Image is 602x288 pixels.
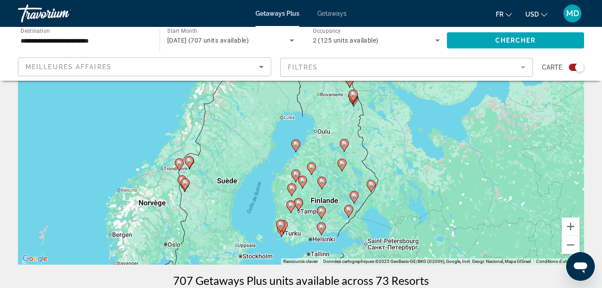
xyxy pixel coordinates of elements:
a: Getaways Plus [256,10,299,17]
span: fr [496,11,503,18]
h1: 707 Getaways Plus units available across 73 Resorts [173,274,429,287]
a: Getaways [317,10,346,17]
span: Start Month [167,28,197,34]
span: [DATE] (707 units available) [167,37,249,44]
button: Zoom arrière [562,236,580,254]
span: USD [525,11,539,18]
span: MD [566,9,579,18]
span: Meilleures affaires [26,63,112,70]
a: Travorium [18,2,108,25]
button: Filter [280,57,533,77]
button: Change currency [525,8,547,21]
span: 2 (125 units available) [313,37,379,44]
span: Données cartographiques ©2025 GeoBasis-DE/BKG (©2009), Google, Inst. Geogr. Nacional, Mapa GISrael [323,259,531,264]
button: User Menu [561,4,584,23]
iframe: Bouton de lancement de la fenêtre de messagerie [566,252,595,281]
span: Chercher [495,37,536,44]
img: Google [20,253,50,265]
mat-select: Sort by [26,61,264,72]
a: Ouvrir cette zone dans Google Maps (dans une nouvelle fenêtre) [20,253,50,265]
button: Raccourcis clavier [283,258,318,265]
button: Chercher [447,32,584,48]
button: Zoom avant [562,218,580,236]
button: Change language [496,8,512,21]
span: Destination [21,27,50,34]
span: Carte [542,61,562,74]
span: Occupancy [313,28,341,34]
a: Conditions d'utilisation (s'ouvre dans un nouvel onglet) [536,259,581,264]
